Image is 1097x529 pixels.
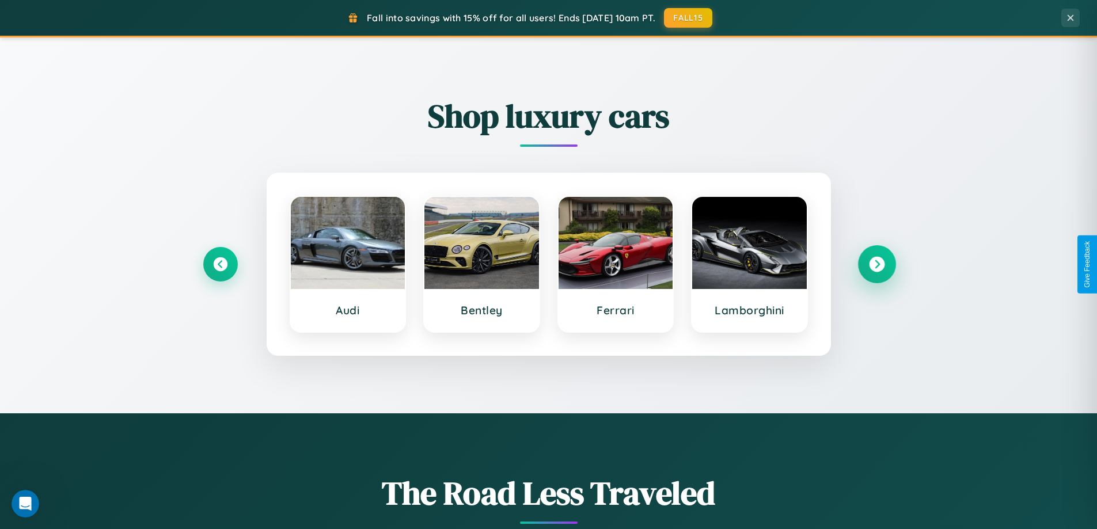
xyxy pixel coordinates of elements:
[302,303,394,317] h3: Audi
[436,303,527,317] h3: Bentley
[1083,241,1091,288] div: Give Feedback
[664,8,712,28] button: FALL15
[570,303,662,317] h3: Ferrari
[367,12,655,24] span: Fall into savings with 15% off for all users! Ends [DATE] 10am PT.
[12,490,39,517] iframe: Intercom live chat
[203,471,894,515] h1: The Road Less Traveled
[203,94,894,138] h2: Shop luxury cars
[704,303,795,317] h3: Lamborghini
